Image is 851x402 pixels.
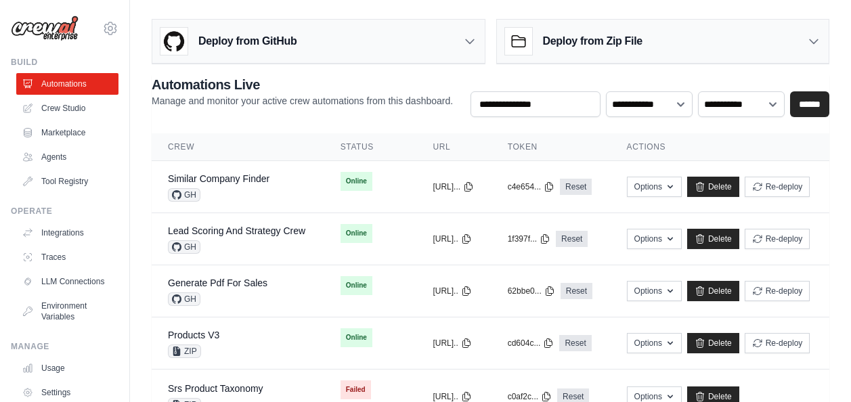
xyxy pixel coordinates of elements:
img: GitHub Logo [160,28,188,55]
button: Options [627,177,682,197]
button: Re-deploy [745,281,810,301]
a: Delete [687,229,739,249]
a: Marketplace [16,122,118,143]
th: URL [416,133,491,161]
a: Reset [561,283,592,299]
h3: Deploy from GitHub [198,33,297,49]
button: Re-deploy [745,333,810,353]
h2: Automations Live [152,75,453,94]
button: 62bbe0... [508,286,555,296]
a: Products V3 [168,330,219,340]
span: Failed [341,380,371,399]
th: Status [324,133,417,161]
th: Token [492,133,611,161]
button: Re-deploy [745,177,810,197]
a: Delete [687,281,739,301]
img: Logo [11,16,79,41]
a: Tool Registry [16,171,118,192]
a: Reset [556,231,588,247]
a: Automations [16,73,118,95]
span: GH [168,188,200,202]
span: ZIP [168,344,201,358]
h3: Deploy from Zip File [543,33,642,49]
a: Reset [559,335,591,351]
a: Environment Variables [16,295,118,328]
a: Delete [687,177,739,197]
a: Integrations [16,222,118,244]
p: Manage and monitor your active crew automations from this dashboard. [152,94,453,108]
button: Options [627,333,682,353]
span: GH [168,292,200,306]
a: Usage [16,357,118,379]
a: Delete [687,333,739,353]
span: Online [341,276,372,295]
div: Manage [11,341,118,352]
div: Build [11,57,118,68]
div: Operate [11,206,118,217]
a: Generate Pdf For Sales [168,277,267,288]
a: Srs Product Taxonomy [168,383,263,394]
a: Crew Studio [16,97,118,119]
a: Reset [560,179,592,195]
button: Re-deploy [745,229,810,249]
span: Online [341,328,372,347]
span: GH [168,240,200,254]
button: Options [627,281,682,301]
th: Crew [152,133,324,161]
span: Online [341,224,372,243]
button: c4e654... [508,181,554,192]
button: 1f397f... [508,233,550,244]
button: cd604c... [508,338,554,349]
a: Similar Company Finder [168,173,269,184]
button: c0af2c... [508,391,552,402]
a: LLM Connections [16,271,118,292]
a: Agents [16,146,118,168]
th: Actions [611,133,829,161]
button: Options [627,229,682,249]
span: Online [341,172,372,191]
a: Traces [16,246,118,268]
a: Lead Scoring And Strategy Crew [168,225,305,236]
